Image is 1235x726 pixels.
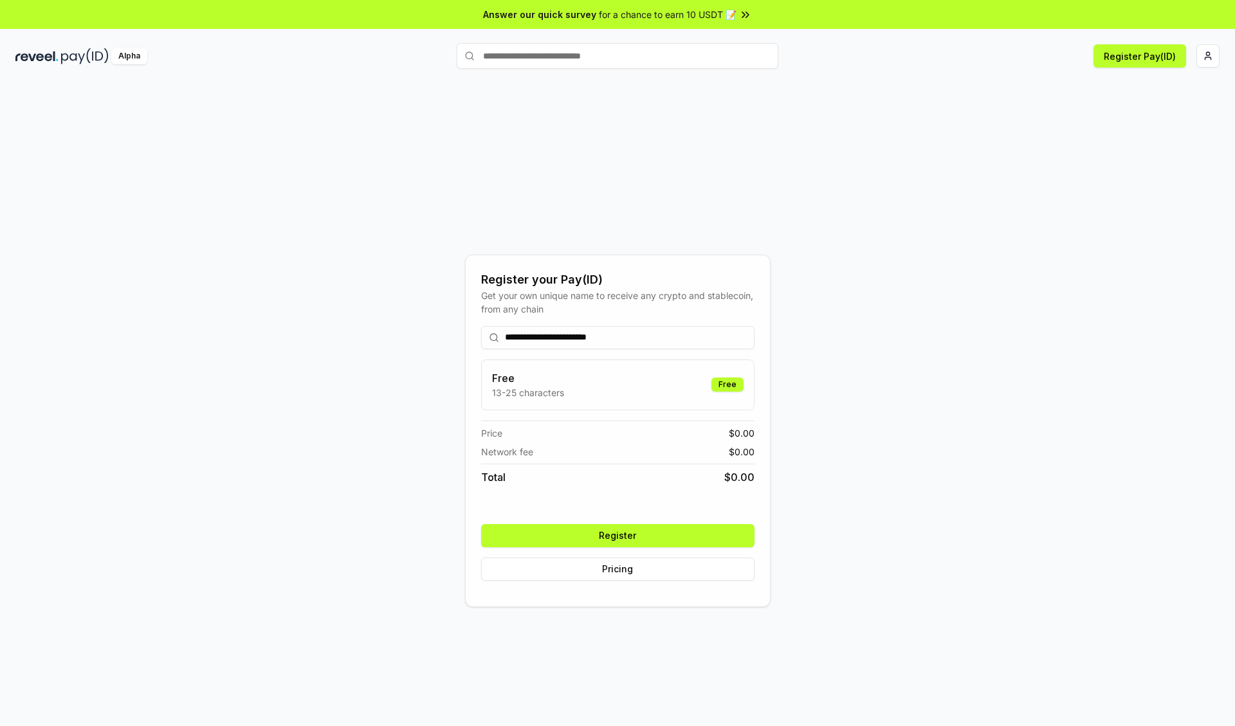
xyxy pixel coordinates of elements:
[483,8,596,21] span: Answer our quick survey
[15,48,59,64] img: reveel_dark
[492,386,564,399] p: 13-25 characters
[599,8,736,21] span: for a chance to earn 10 USDT 📝
[729,445,755,458] span: $ 0.00
[724,469,755,485] span: $ 0.00
[481,271,755,289] div: Register your Pay(ID)
[481,524,755,547] button: Register
[481,445,533,458] span: Network fee
[481,558,755,581] button: Pricing
[729,426,755,440] span: $ 0.00
[492,370,564,386] h3: Free
[711,377,744,392] div: Free
[111,48,147,64] div: Alpha
[481,469,506,485] span: Total
[1093,44,1186,68] button: Register Pay(ID)
[481,426,502,440] span: Price
[61,48,109,64] img: pay_id
[481,289,755,316] div: Get your own unique name to receive any crypto and stablecoin, from any chain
